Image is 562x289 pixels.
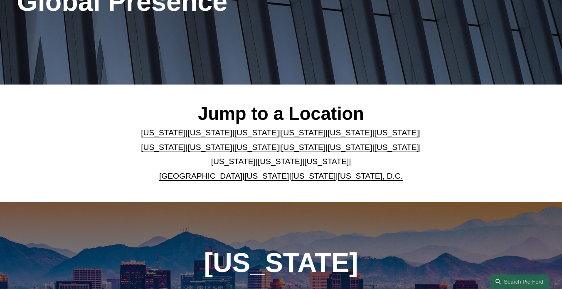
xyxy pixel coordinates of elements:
[258,157,302,166] a: [US_STATE]
[141,128,185,137] a: [US_STATE]
[234,143,279,152] a: [US_STATE]
[127,126,435,184] p: | | | | | | | | | | | | | | | | | |
[159,172,242,180] a: [GEOGRAPHIC_DATA]
[188,143,232,152] a: [US_STATE]
[211,157,256,166] a: [US_STATE]
[281,128,325,137] a: [US_STATE]
[281,143,325,152] a: [US_STATE]
[338,172,403,180] a: [US_STATE], D.C.
[188,128,232,137] a: [US_STATE]
[141,143,185,152] a: [US_STATE]
[234,128,279,137] a: [US_STATE]
[375,143,419,152] a: [US_STATE]
[328,143,372,152] a: [US_STATE]
[304,157,349,166] a: [US_STATE]
[291,172,335,180] a: [US_STATE]
[375,128,419,137] a: [US_STATE]
[328,128,372,137] a: [US_STATE]
[127,103,435,125] h2: Jump to a Location
[244,172,289,180] a: [US_STATE]
[171,247,391,278] h1: [US_STATE]
[491,274,549,289] a: Search this site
